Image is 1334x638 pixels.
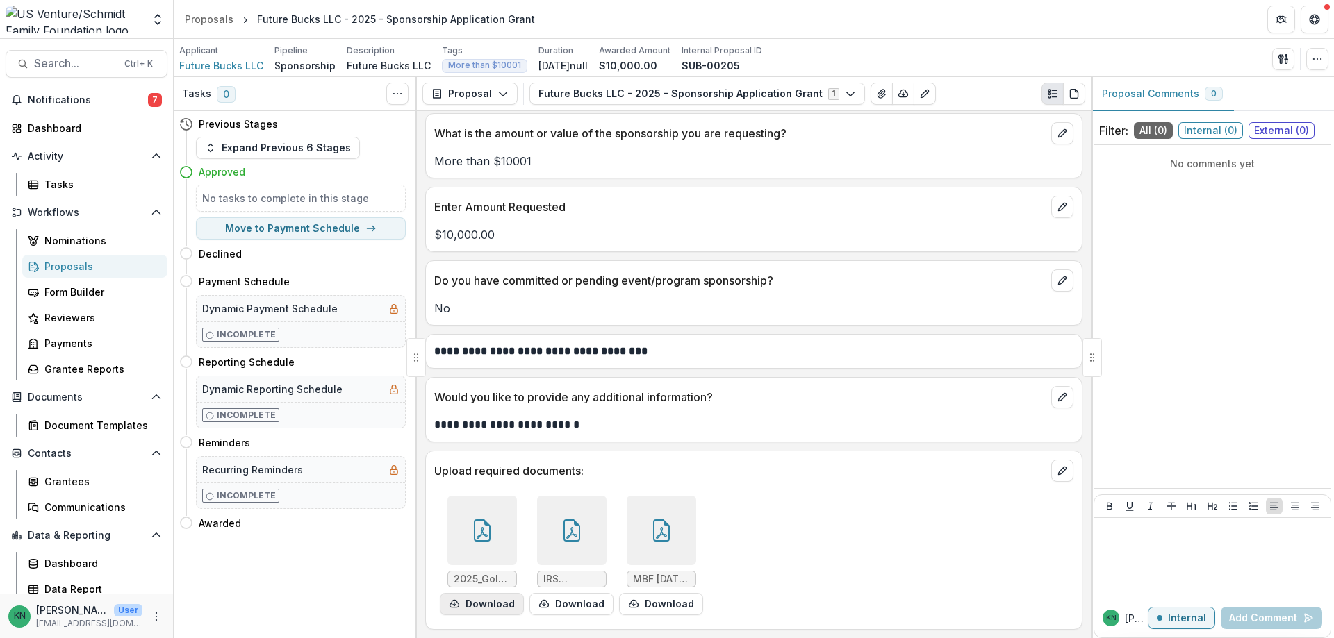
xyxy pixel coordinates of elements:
[28,121,156,135] div: Dashboard
[1204,498,1221,514] button: Heading 2
[199,516,241,530] h4: Awarded
[1211,89,1217,99] span: 0
[1168,612,1206,624] p: Internal
[914,83,936,105] button: Edit as form
[682,58,740,73] p: SUB-00205
[682,44,762,57] p: Internal Proposal ID
[274,58,336,73] p: Sponsorship
[1142,498,1159,514] button: Italicize
[454,573,511,585] span: 2025_GolfOuting_RateCard_8.5x11.pdf
[202,301,338,316] h5: Dynamic Payment Schedule
[1041,83,1064,105] button: Plaintext view
[199,117,278,131] h4: Previous Stages
[347,58,431,73] p: Future Bucks LLC
[442,44,463,57] p: Tags
[1051,196,1073,218] button: edit
[34,57,116,70] span: Search...
[196,137,360,159] button: Expand Previous 6 Stages
[386,83,409,105] button: Toggle View Cancelled Tasks
[1125,611,1148,626] p: [PERSON_NAME]
[422,83,518,105] button: Proposal
[1287,498,1303,514] button: Align Center
[185,12,233,26] div: Proposals
[619,593,703,615] button: download-form-response
[44,582,156,596] div: Data Report
[217,409,276,421] p: Incomplete
[1051,386,1073,408] button: edit
[44,233,156,248] div: Nominations
[44,418,156,433] div: Document Templates
[1148,607,1215,629] button: Internal
[28,94,148,106] span: Notifications
[1051,122,1073,144] button: edit
[22,332,167,355] a: Payments
[434,300,1073,317] p: No
[6,524,167,546] button: Open Data & Reporting
[6,201,167,224] button: Open Workflows
[599,44,670,57] p: Awarded Amount
[199,355,295,369] h4: Reporting Schedule
[6,117,167,140] a: Dashboard
[199,435,250,450] h4: Reminders
[44,474,156,489] div: Grantees
[434,462,1046,479] p: Upload required documents:
[1099,122,1128,139] p: Filter:
[22,470,167,493] a: Grantees
[202,382,343,396] h5: Dynamic Reporting Schedule
[202,191,400,205] h5: No tasks to complete in this stage
[6,386,167,408] button: Open Documents
[529,593,614,615] button: download-form-response
[36,603,108,617] p: [PERSON_NAME]
[1267,6,1295,33] button: Partners
[1106,614,1117,621] div: Katrina Nelson
[434,389,1046,405] p: Would you like to provide any additional information?
[22,414,167,437] a: Document Templates
[1307,498,1324,514] button: Align Right
[633,573,690,585] span: MBF [DATE] AFS - ISSUED FINANCIALS (1).pdf
[217,489,276,502] p: Incomplete
[22,496,167,519] a: Communications
[1063,83,1085,105] button: PDF view
[619,496,703,615] div: MBF [DATE] AFS - ISSUED FINANCIALS (1).pdfdownload-form-response
[44,500,156,514] div: Communications
[36,617,142,630] p: [EMAIL_ADDRESS][DOMAIN_NAME]
[599,58,657,73] p: $10,000.00
[1051,460,1073,482] button: edit
[179,44,218,57] p: Applicant
[199,165,245,179] h4: Approved
[347,44,395,57] p: Description
[871,83,893,105] button: View Attached Files
[1101,498,1118,514] button: Bold
[1051,269,1073,292] button: edit
[1091,77,1234,111] button: Proposal Comments
[114,604,142,616] p: User
[44,177,156,192] div: Tasks
[1134,122,1173,139] span: All ( 0 )
[543,573,600,585] span: IRS Determination letter - 2015 (1) (1).pdf
[434,199,1046,215] p: Enter Amount Requested
[14,612,26,621] div: Katrina Nelson
[1225,498,1242,514] button: Bullet List
[22,280,167,303] a: Form Builder
[179,9,239,29] a: Proposals
[44,285,156,299] div: Form Builder
[28,151,145,162] span: Activity
[217,86,236,103] span: 0
[44,259,156,274] div: Proposals
[257,12,535,26] div: Future Bucks LLC - 2025 - Sponsorship Application Grant
[44,310,156,325] div: Reviewers
[538,44,573,57] p: Duration
[44,336,156,351] div: Payments
[6,145,167,167] button: Open Activity
[1183,498,1200,514] button: Heading 1
[434,125,1046,142] p: What is the amount or value of the sponsorship you are requesting?
[1245,498,1262,514] button: Ordered List
[6,89,167,111] button: Notifications7
[199,274,290,289] h4: Payment Schedule
[1163,498,1180,514] button: Strike
[6,50,167,78] button: Search...
[22,552,167,575] a: Dashboard
[1266,498,1283,514] button: Align Left
[28,530,145,542] span: Data & Reporting
[179,58,263,73] a: Future Bucks LLC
